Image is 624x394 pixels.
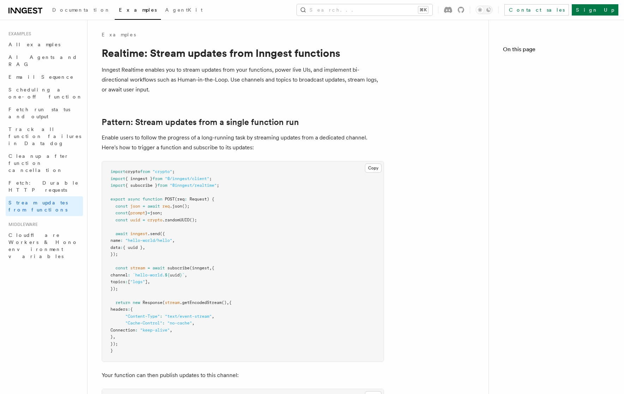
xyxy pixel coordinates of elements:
[119,7,157,13] span: Examples
[110,328,135,333] span: Connection
[120,238,123,243] span: :
[110,341,118,346] span: });
[110,169,125,174] span: import
[8,180,79,193] span: Fetch: Durable HTTP requests
[190,197,207,202] span: Request
[229,300,232,305] span: {
[160,314,162,319] span: :
[125,279,128,284] span: :
[152,265,165,270] span: await
[143,245,145,250] span: ,
[170,328,172,333] span: ,
[8,153,69,173] span: Cleanup after function cancellation
[143,217,145,222] span: =
[190,217,197,222] span: ();
[160,231,165,236] span: ({
[212,265,214,270] span: {
[165,273,170,277] span: ${
[162,321,165,326] span: :
[110,238,120,243] span: name
[110,252,118,257] span: });
[133,300,140,305] span: new
[6,83,83,103] a: Scheduling a one-off function
[365,163,382,173] button: Copy
[102,370,384,380] p: Your function can then publish updates to this channel:
[212,314,214,319] span: ,
[161,2,207,19] a: AgentKit
[167,265,190,270] span: subscribe
[110,286,118,291] span: });
[48,2,115,19] a: Documentation
[180,300,222,305] span: .getEncodedStream
[115,265,128,270] span: const
[6,222,38,227] span: Middleware
[110,348,113,353] span: }
[102,47,384,59] h1: Realtime: Stream updates from Inngest functions
[128,210,130,215] span: {
[165,300,180,305] span: stream
[128,273,130,277] span: :
[125,238,172,243] span: "hello-world/hello"
[125,183,157,188] span: { subscribe }
[182,204,190,209] span: ();
[190,265,209,270] span: (inngest
[115,2,161,20] a: Examples
[150,210,162,215] span: json;
[207,197,214,202] span: ) {
[125,176,152,181] span: { inngest }
[6,177,83,196] a: Fetch: Durable HTTP requests
[140,169,150,174] span: from
[297,4,432,16] button: Search...⌘K
[180,273,182,277] span: }
[182,273,185,277] span: `
[135,328,138,333] span: :
[143,300,162,305] span: Response
[128,197,140,202] span: async
[572,4,618,16] a: Sign Up
[476,6,493,14] button: Toggle dark mode
[125,314,160,319] span: "Content-Type"
[8,87,83,100] span: Scheduling a one-off function
[130,210,145,215] span: prompt
[8,54,77,67] span: AI Agents and RAG
[115,217,128,222] span: const
[133,273,165,277] span: `hello-world.
[110,183,125,188] span: import
[152,176,162,181] span: from
[170,183,217,188] span: "@inngest/realtime"
[130,265,145,270] span: stream
[110,279,125,284] span: topics
[102,31,136,38] a: Examples
[130,307,133,312] span: {
[175,197,185,202] span: (req
[185,197,187,202] span: :
[143,204,145,209] span: =
[162,217,190,222] span: .randomUUID
[113,334,115,339] span: ,
[102,117,299,127] a: Pattern: Stream updates from a single function run
[222,300,227,305] span: ()
[120,245,123,250] span: :
[148,217,162,222] span: crypto
[6,71,83,83] a: Email Sequence
[115,231,128,236] span: await
[6,150,83,177] a: Cleanup after function cancellation
[143,197,162,202] span: function
[167,321,192,326] span: "no-cache"
[209,265,212,270] span: ,
[185,273,187,277] span: ,
[8,74,74,80] span: Email Sequence
[192,321,194,326] span: ,
[165,197,175,202] span: POST
[130,204,140,209] span: json
[418,6,428,13] kbd: ⌘K
[157,183,167,188] span: from
[110,176,125,181] span: import
[148,265,150,270] span: =
[115,210,128,215] span: const
[8,200,68,213] span: Stream updates from functions
[504,4,569,16] a: Contact sales
[6,51,83,71] a: AI Agents and RAG
[170,204,182,209] span: .json
[170,273,180,277] span: uuid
